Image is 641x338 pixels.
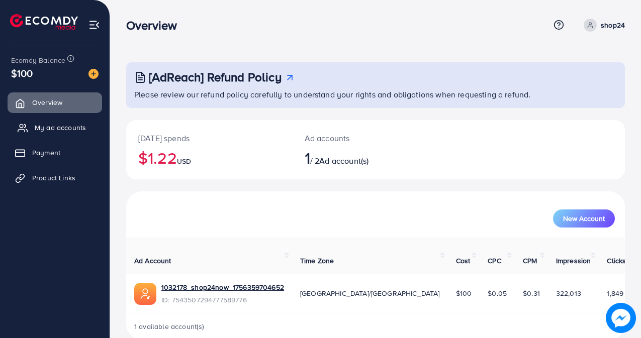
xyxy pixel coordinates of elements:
[523,256,537,266] span: CPM
[305,132,405,144] p: Ad accounts
[523,288,540,298] span: $0.31
[134,256,171,266] span: Ad Account
[606,303,636,333] img: image
[319,155,369,166] span: Ad account(s)
[8,92,102,112] a: Overview
[149,70,282,84] h3: [AdReach] Refund Policy
[10,14,78,30] img: logo
[177,156,191,166] span: USD
[563,215,605,222] span: New Account
[161,295,284,305] span: ID: 7543507294777589776
[134,283,156,305] img: ic-ads-acc.e4c84228.svg
[456,288,472,298] span: $100
[138,148,281,167] h2: $1.22
[134,321,205,331] span: 1 available account(s)
[88,19,100,31] img: menu
[488,256,501,266] span: CPC
[580,19,625,32] a: shop24
[32,173,75,183] span: Product Links
[553,209,615,228] button: New Account
[305,146,310,169] span: 1
[601,19,625,31] p: shop24
[607,288,623,298] span: 1,849
[607,256,626,266] span: Clicks
[300,256,334,266] span: Time Zone
[556,288,581,298] span: 322,013
[556,256,591,266] span: Impression
[126,18,185,33] h3: Overview
[32,97,62,107] span: Overview
[305,148,405,167] h2: / 2
[8,143,102,163] a: Payment
[8,118,102,138] a: My ad accounts
[138,132,281,144] p: [DATE] spends
[161,282,284,292] a: 1032178_shop24now_1756359704652
[88,69,99,79] img: image
[11,55,65,65] span: Ecomdy Balance
[300,288,440,298] span: [GEOGRAPHIC_DATA]/[GEOGRAPHIC_DATA]
[134,88,619,100] p: Please review our refund policy carefully to understand your rights and obligations when requesti...
[35,123,86,133] span: My ad accounts
[11,66,33,80] span: $100
[456,256,471,266] span: Cost
[488,288,507,298] span: $0.05
[32,148,60,158] span: Payment
[8,168,102,188] a: Product Links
